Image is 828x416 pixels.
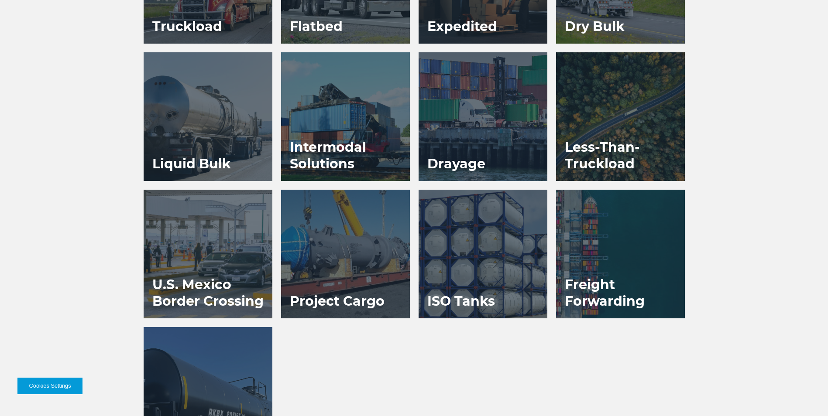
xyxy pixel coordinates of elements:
a: Intermodal Solutions [281,52,410,181]
h3: Less-Than-Truckload [556,130,685,181]
a: Project Cargo [281,190,410,318]
a: Less-Than-Truckload [556,52,685,181]
h3: ISO Tanks [419,284,504,318]
a: U.S. Mexico Border Crossing [144,190,272,318]
h3: Expedited [419,10,506,44]
h3: Flatbed [281,10,351,44]
h3: Truckload [144,10,231,44]
h3: Intermodal Solutions [281,130,410,181]
h3: U.S. Mexico Border Crossing [144,268,272,318]
a: Freight Forwarding [556,190,685,318]
h3: Freight Forwarding [556,268,685,318]
h3: Drayage [419,147,494,181]
h3: Liquid Bulk [144,147,240,181]
h3: Project Cargo [281,284,393,318]
button: Cookies Settings [17,378,82,394]
a: Liquid Bulk [144,52,272,181]
a: Drayage [419,52,547,181]
a: ISO Tanks [419,190,547,318]
h3: Dry Bulk [556,10,633,44]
